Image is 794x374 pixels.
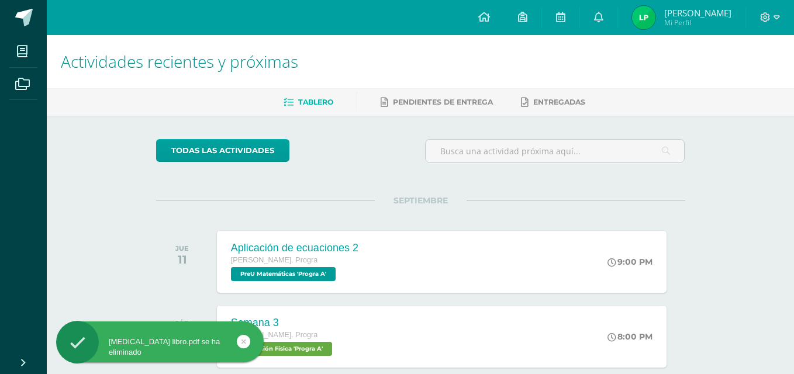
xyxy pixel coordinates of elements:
div: 9:00 PM [607,257,653,267]
a: todas las Actividades [156,139,289,162]
div: 11 [175,252,189,266]
div: JUE [175,244,189,252]
span: Actividades recientes y próximas [61,50,298,72]
div: SÁB [175,319,189,327]
a: Pendientes de entrega [381,93,493,112]
div: Semana 3 [231,317,335,329]
span: Entregadas [533,98,585,106]
div: Aplicación de ecuaciones 2 [231,242,358,254]
div: [MEDICAL_DATA] libro.pdf se ha eliminado [56,337,264,358]
span: Pendientes de entrega [393,98,493,106]
span: [PERSON_NAME]. Progra [231,256,317,264]
span: PreU Matemáticas 'Progra A' [231,267,336,281]
img: 5bd285644e8b6dbc372e40adaaf14996.png [632,6,655,29]
input: Busca una actividad próxima aquí... [426,140,685,162]
a: Tablero [284,93,333,112]
span: Tablero [298,98,333,106]
div: 8:00 PM [607,331,653,342]
span: SEPTIEMBRE [375,195,467,206]
span: Mi Perfil [664,18,731,27]
span: [PERSON_NAME] [664,7,731,19]
a: Entregadas [521,93,585,112]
